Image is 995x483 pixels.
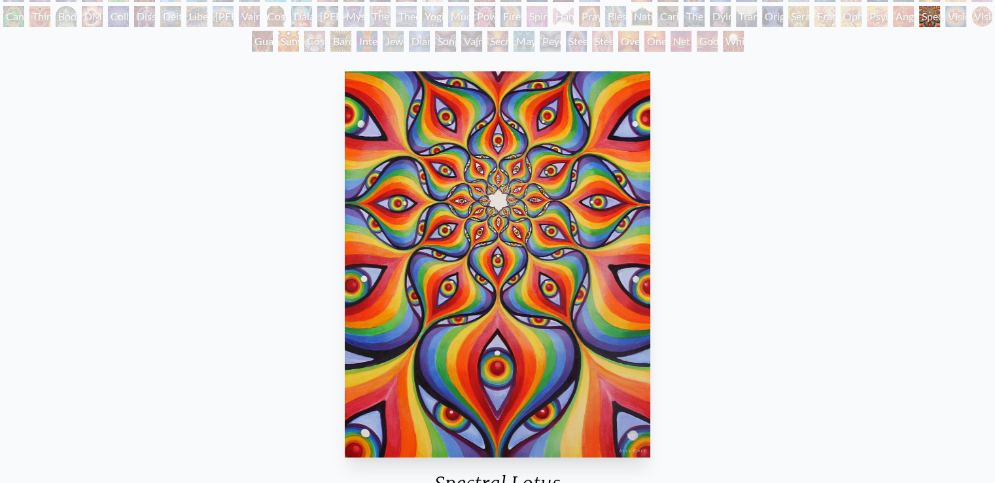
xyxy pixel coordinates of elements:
div: Sunyata [278,31,299,52]
div: [PERSON_NAME] [317,6,338,27]
div: Godself [697,31,718,52]
div: Interbeing [357,31,377,52]
div: Jewel Being [383,31,404,52]
div: Angel Skin [893,6,914,27]
div: Power to the Peaceful [474,6,495,27]
div: The Soul Finds It's Way [684,6,705,27]
div: Vajra Being [461,31,482,52]
div: Mudra [448,6,469,27]
div: Dalai Lama [291,6,312,27]
div: Ophanic Eyelash [841,6,862,27]
div: Theologue [396,6,417,27]
div: Song of Vajra Being [435,31,456,52]
div: Vajra Guru [239,6,260,27]
div: Praying Hands [579,6,600,27]
div: Fractal Eyes [814,6,835,27]
div: Diamond Being [409,31,430,52]
div: Cosmic [DEMOGRAPHIC_DATA] [265,6,286,27]
div: Cosmic Elf [304,31,325,52]
div: Bardo Being [330,31,351,52]
div: Nature of Mind [631,6,652,27]
div: Secret Writing Being [487,31,508,52]
div: Yogi & the Möbius Sphere [422,6,443,27]
div: Firewalking [500,6,521,27]
div: Spirit Animates the Flesh [527,6,548,27]
div: Liberation Through Seeing [186,6,207,27]
div: Dissectional Art for Tool's Lateralus CD [134,6,155,27]
div: Steeplehead 2 [592,31,613,52]
div: Deities & Demons Drinking from the Milky Pool [160,6,181,27]
div: Body/Mind as a Vibratory Field of Energy [56,6,77,27]
div: [PERSON_NAME] [213,6,234,27]
div: Mystic Eye [343,6,364,27]
div: Hands that See [553,6,574,27]
div: Blessing Hand [605,6,626,27]
div: Dying [710,6,731,27]
div: Oversoul [618,31,639,52]
div: Cannabacchus [3,6,24,27]
div: Transfiguration [736,6,757,27]
div: The Seer [370,6,391,27]
div: Guardian of Infinite Vision [252,31,273,52]
div: DMT - The Spirit Molecule [82,6,103,27]
div: Vision Crystal Tondo [971,6,992,27]
div: Steeplehead 1 [566,31,587,52]
div: Collective Vision [108,6,129,27]
div: Third Eye Tears of Joy [29,6,50,27]
div: Peyote Being [540,31,561,52]
div: Mayan Being [514,31,534,52]
div: White Light [723,31,744,52]
div: Seraphic Transport Docking on the Third Eye [788,6,809,27]
div: Psychomicrograph of a Fractal Paisley Cherub Feather Tip [867,6,888,27]
img: Spectral-Lotus-2007-Alex-Grey-watermarked.jpg [345,71,650,457]
div: Caring [657,6,678,27]
div: Spectral Lotus [919,6,940,27]
div: One [644,31,665,52]
div: Net of Being [671,31,691,52]
div: Original Face [762,6,783,27]
div: Vision Crystal [945,6,966,27]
